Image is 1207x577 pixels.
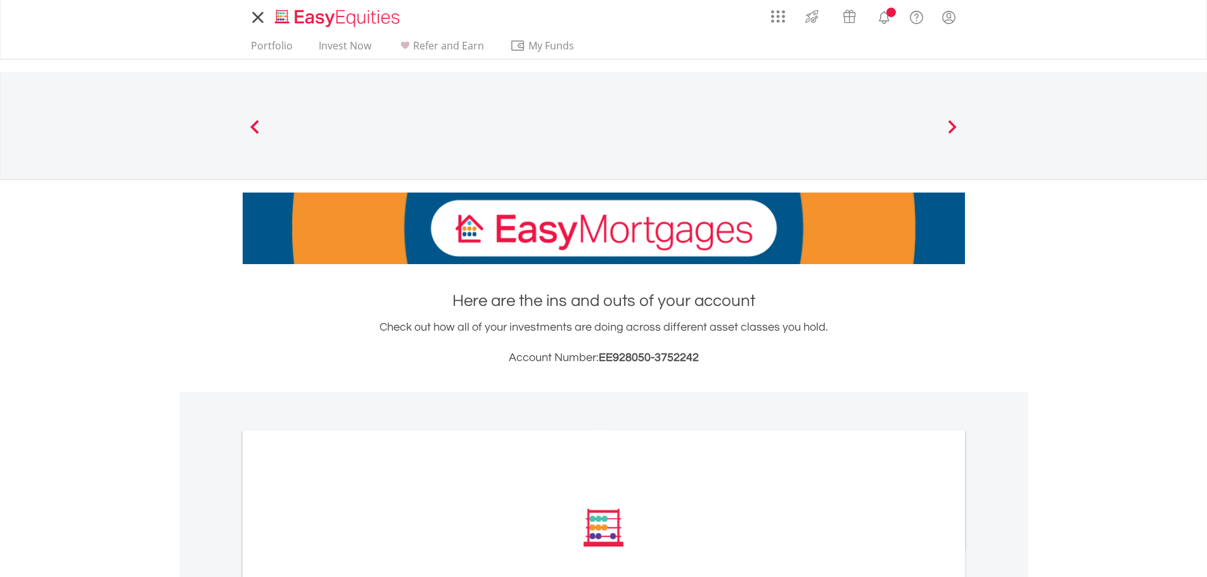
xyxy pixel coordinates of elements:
[243,319,965,367] div: Check out how all of your investments are doing across different asset classes you hold.
[771,10,785,23] img: grid-menu-icon.svg
[243,193,965,264] img: EasyMortage Promotion Banner
[900,3,933,29] a: FAQ's and Support
[510,37,593,54] span: My Funds
[314,39,376,59] a: Invest Now
[868,3,900,29] a: Notifications
[272,8,405,29] img: EasyEquities_Logo.png
[801,6,822,27] img: thrive-v2.svg
[839,6,860,27] img: vouchers-v2.svg
[270,3,405,29] a: Home page
[243,349,965,367] h3: Account Number:
[933,3,965,31] a: My Profile
[243,289,965,312] h1: Here are the ins and outs of your account
[763,3,793,23] a: AppsGrid
[831,3,868,27] a: Vouchers
[599,352,699,364] span: EE928050-3752242
[246,39,298,59] a: Portfolio
[413,39,484,53] span: Refer and Earn
[392,39,489,59] a: Refer and Earn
